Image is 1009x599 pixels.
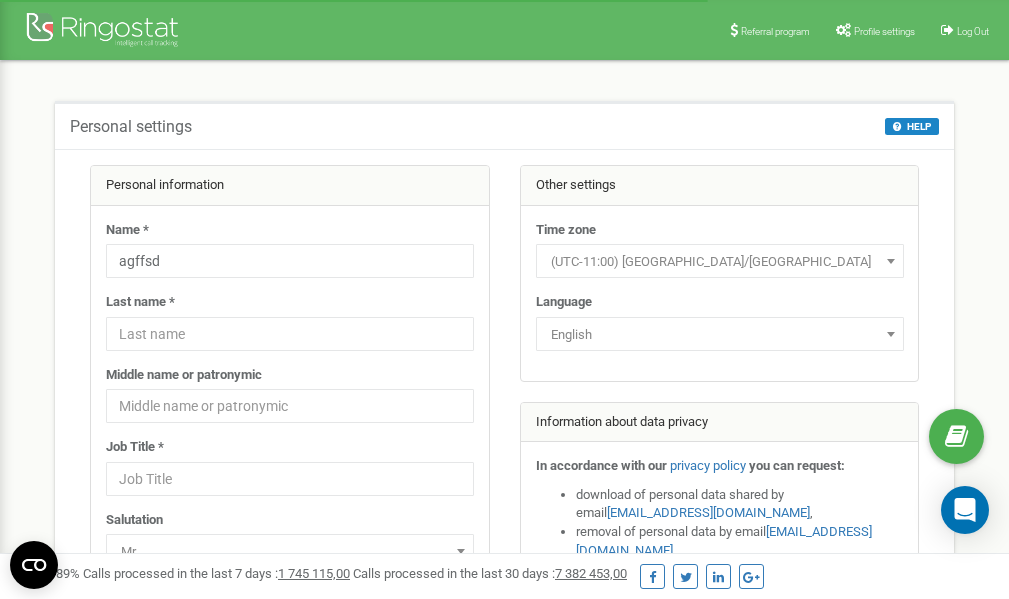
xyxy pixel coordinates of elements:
[607,505,810,520] a: [EMAIL_ADDRESS][DOMAIN_NAME]
[106,221,149,240] label: Name *
[106,462,474,496] input: Job Title
[885,118,939,135] button: HELP
[106,317,474,351] input: Last name
[941,486,989,534] div: Open Intercom Messenger
[278,566,350,581] u: 1 745 115,00
[521,166,919,206] div: Other settings
[536,221,596,240] label: Time zone
[106,438,164,457] label: Job Title *
[70,118,192,136] h5: Personal settings
[106,293,175,312] label: Last name *
[353,566,627,581] span: Calls processed in the last 30 days :
[106,511,163,530] label: Salutation
[536,293,592,312] label: Language
[536,244,904,278] span: (UTC-11:00) Pacific/Midway
[91,166,489,206] div: Personal information
[854,26,915,37] span: Profile settings
[749,458,845,473] strong: you can request:
[10,541,58,589] button: Open CMP widget
[536,317,904,351] span: English
[670,458,746,473] a: privacy policy
[543,248,897,276] span: (UTC-11:00) Pacific/Midway
[543,321,897,349] span: English
[83,566,350,581] span: Calls processed in the last 7 days :
[576,486,904,523] li: download of personal data shared by email ,
[106,244,474,278] input: Name
[113,538,467,566] span: Mr.
[521,403,919,443] div: Information about data privacy
[536,458,667,473] strong: In accordance with our
[106,534,474,568] span: Mr.
[576,523,904,560] li: removal of personal data by email ,
[741,26,810,37] span: Referral program
[106,389,474,423] input: Middle name or patronymic
[106,366,262,385] label: Middle name or patronymic
[555,566,627,581] u: 7 382 453,00
[957,26,989,37] span: Log Out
